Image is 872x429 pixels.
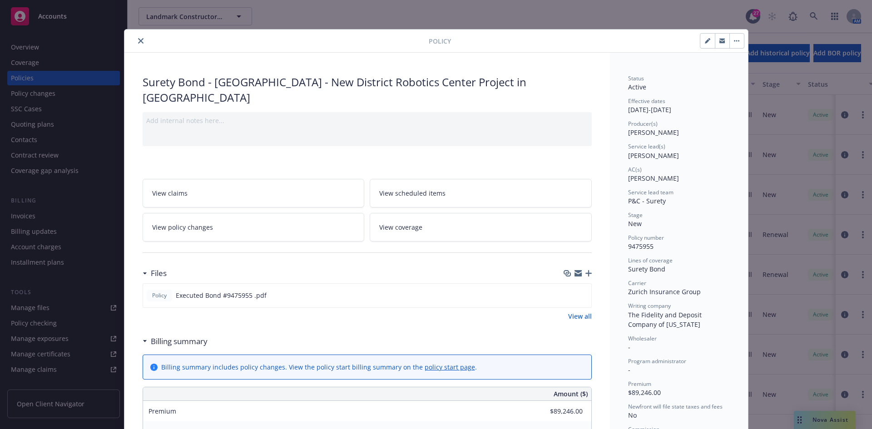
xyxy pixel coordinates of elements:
span: [PERSON_NAME] [628,151,679,160]
span: $89,246.00 [628,388,661,397]
span: No [628,411,637,419]
input: 0.00 [529,404,588,418]
span: New [628,219,642,228]
span: Effective dates [628,97,665,105]
span: Policy [429,36,451,46]
span: Policy [150,291,168,300]
span: Premium [628,380,651,388]
span: Stage [628,211,643,219]
span: Service lead(s) [628,143,665,150]
a: View coverage [370,213,592,242]
span: Service lead team [628,188,674,196]
span: Executed Bond #9475955 .pdf [176,291,267,300]
span: Carrier [628,279,646,287]
span: Lines of coverage [628,256,673,264]
span: Policy number [628,234,664,242]
span: AC(s) [628,166,642,173]
span: P&C - Surety [628,197,666,205]
span: View coverage [379,222,422,232]
span: View policy changes [152,222,213,232]
span: View scheduled items [379,188,446,198]
span: View claims [152,188,188,198]
span: Writing company [628,302,671,310]
div: Billing summary [143,335,208,347]
span: Zurich Insurance Group [628,287,701,296]
span: Wholesaler [628,335,657,342]
a: policy start page [425,363,475,371]
span: Program administrator [628,357,686,365]
span: Status [628,74,644,82]
div: Surety Bond [628,264,730,274]
span: Active [628,83,646,91]
span: [PERSON_NAME] [628,174,679,182]
span: Premium [149,407,176,415]
span: Amount ($) [554,389,588,399]
button: preview file [580,291,588,300]
button: close [135,35,146,46]
span: - [628,365,630,374]
div: [DATE] - [DATE] [628,97,730,114]
span: Newfront will file state taxes and fees [628,403,723,410]
span: Producer(s) [628,120,658,128]
span: [PERSON_NAME] [628,128,679,137]
span: 9475955 [628,242,654,251]
div: Add internal notes here... [146,116,588,125]
a: View scheduled items [370,179,592,207]
a: View all [568,311,592,321]
div: Files [143,267,167,279]
h3: Billing summary [151,335,208,347]
span: The Fidelity and Deposit Company of [US_STATE] [628,311,704,329]
div: Surety Bond - [GEOGRAPHIC_DATA] - New District Robotics Center Project in [GEOGRAPHIC_DATA] [143,74,592,105]
span: - [628,343,630,351]
div: Billing summary includes policy changes. View the policy start billing summary on the . [161,362,477,372]
button: download file [565,291,572,300]
a: View claims [143,179,365,207]
a: View policy changes [143,213,365,242]
h3: Files [151,267,167,279]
